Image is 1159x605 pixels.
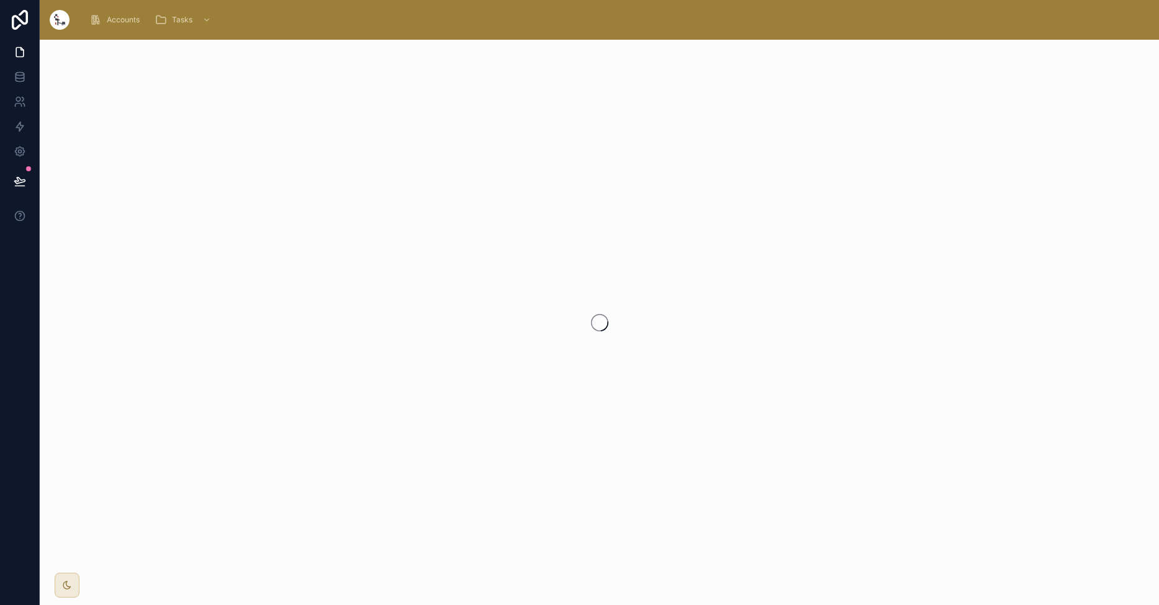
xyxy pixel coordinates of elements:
a: Tasks [151,9,217,31]
div: scrollable content [79,6,1149,34]
span: Accounts [107,15,140,25]
span: Tasks [172,15,192,25]
img: App logo [50,10,70,30]
a: Accounts [86,9,148,31]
